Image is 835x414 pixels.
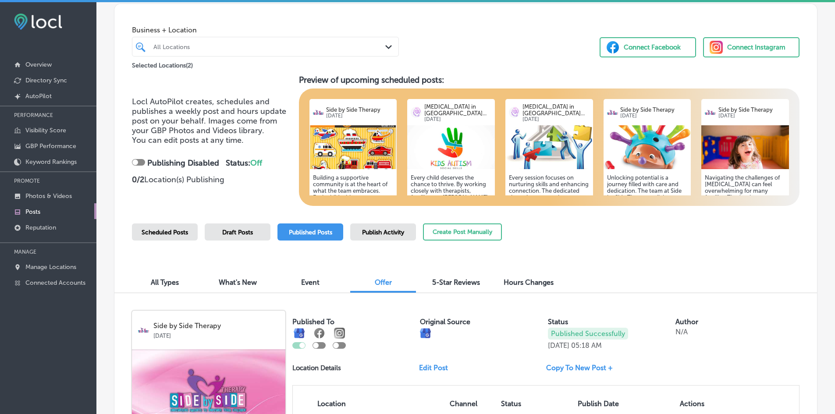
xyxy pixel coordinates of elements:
a: Edit Post [419,364,455,372]
span: Scheduled Posts [142,229,188,236]
h3: Preview of upcoming scheduled posts: [299,75,799,85]
span: What's New [219,278,257,287]
p: [DATE] [424,117,491,122]
p: [DATE] [548,341,569,350]
span: You can edit posts at any time. [132,135,244,145]
p: Manage Locations [25,263,76,271]
button: Connect Facebook [600,37,696,57]
p: [DATE] [522,117,590,122]
img: logo [509,107,520,118]
h5: Navigating the challenges of [MEDICAL_DATA] can feel overwhelming for many families. That's why a... [705,174,785,273]
span: Offer [375,278,392,287]
span: Off [250,158,262,168]
img: 175873249569e46999-354d-4793-a5eb-3124da376c32_2021-05-09.jpg [407,125,495,169]
img: logo [411,107,422,118]
div: Connect Instagram [727,41,785,54]
img: logo [705,107,716,118]
div: All Locations [153,43,386,50]
span: Business + Location [132,26,399,34]
button: Create Post Manually [423,223,502,241]
p: [DATE] [153,330,279,339]
span: Hours Changes [504,278,554,287]
p: Side by Side Therapy [326,106,393,113]
h5: Every session focuses on nurturing skills and enhancing connection. The dedicated therapists ensu... [509,174,590,273]
img: 1758732495268689a1-1f12-4eab-907a-b12e18c53950_2021-05-09.jpg [505,125,593,169]
img: 173143875716463e03-9d50-4045-b904-485f2db5fc04_Autism-ABA-Therapy-Lindsey-Malc-Side-by-Side-Thera... [701,125,789,169]
strong: 0 / 2 [132,175,144,184]
strong: Status: [226,158,262,168]
p: Published Successfully [548,328,628,340]
div: Connect Facebook [624,41,681,54]
p: Posts [25,208,40,216]
button: Connect Instagram [703,37,799,57]
span: Event [301,278,320,287]
label: Published To [292,318,334,326]
img: logo [138,325,149,336]
span: Locl AutoPilot creates, schedules and publishes a weekly post and hours update post on your behal... [132,97,286,135]
p: Keyword Rankings [25,158,77,166]
p: AutoPilot [25,92,52,100]
p: 05:18 AM [571,341,602,350]
label: Author [675,318,698,326]
p: Photos & Videos [25,192,72,200]
p: Visibility Score [25,127,66,134]
p: GBP Performance [25,142,76,150]
span: 5-Star Reviews [432,278,480,287]
p: [DATE] [718,113,785,119]
p: Location(s) Publishing [132,175,292,184]
p: N/A [675,328,688,336]
span: All Types [151,278,179,287]
p: Directory Sync [25,77,67,84]
label: Original Source [420,318,470,326]
span: Published Posts [289,229,332,236]
img: 1731438679155afbe2-7d7d-450c-8462-d447e2a3e0e2_2021-01-13.jpg [309,125,397,169]
p: [MEDICAL_DATA] in [GEOGRAPHIC_DATA]... [522,103,590,117]
p: Side by Side Therapy [620,106,687,113]
p: Connected Accounts [25,279,85,287]
p: Location Details [292,364,341,372]
h5: Every child deserves the chance to thrive. By working closely with therapists, families can [PERS... [411,174,491,273]
p: Side by Side Therapy [153,322,279,330]
h5: Unlocking potential is a journey filled with care and dedication. The team at Side by Side Therap... [607,174,688,266]
p: Side by Side Therapy [718,106,785,113]
p: Reputation [25,224,56,231]
h5: Building a supportive community is at the heart of what the team embraces. Each child with [MEDIC... [313,174,394,273]
img: logo [313,107,324,118]
span: Draft Posts [222,229,253,236]
p: Overview [25,61,52,68]
p: [MEDICAL_DATA] in [GEOGRAPHIC_DATA]... [424,103,491,117]
a: Copy To New Post + [546,364,620,372]
img: logo [607,107,618,118]
p: [DATE] [620,113,687,119]
p: [DATE] [326,113,393,119]
span: Publish Activity [362,229,404,236]
strong: Publishing Disabled [147,158,219,168]
img: fda3e92497d09a02dc62c9cd864e3231.png [14,14,62,30]
p: Selected Locations ( 2 ) [132,58,193,69]
label: Status [548,318,568,326]
img: 1731438703d66b98b3-dfb6-49b8-b6c5-08295fd8451b_2021-01-12.jpg [604,125,691,169]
